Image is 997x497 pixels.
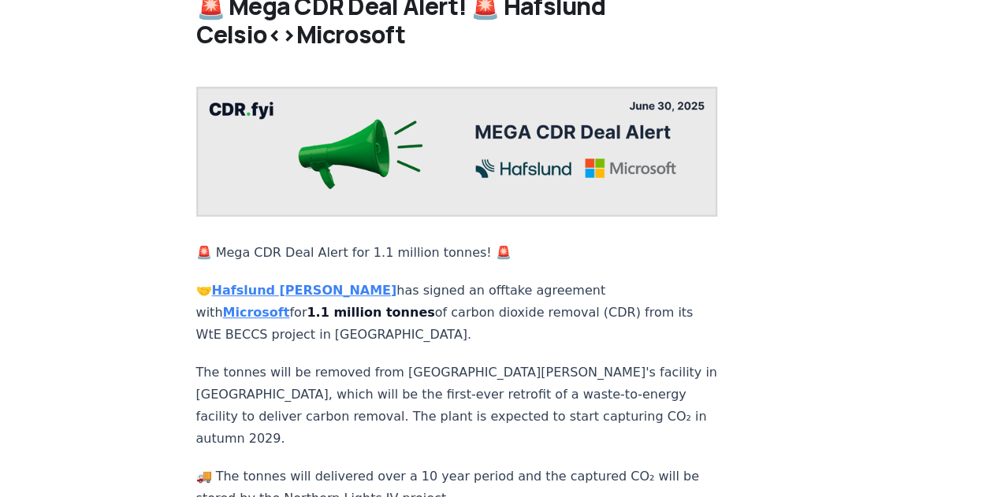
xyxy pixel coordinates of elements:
a: Hafslund [PERSON_NAME] [212,283,397,298]
p: 🤝 has signed an offtake agreement with for of carbon dioxide removal (CDR) from its WtE BECCS pro... [196,280,718,346]
p: 🚨 Mega CDR Deal Alert for 1.1 million tonnes! 🚨 [196,242,718,264]
img: blog post image [196,87,718,217]
p: The tonnes will be removed from [GEOGRAPHIC_DATA][PERSON_NAME]'s facility in [GEOGRAPHIC_DATA], w... [196,362,718,450]
strong: 1.1 million tonnes [307,305,434,320]
a: Microsoft [222,305,289,320]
